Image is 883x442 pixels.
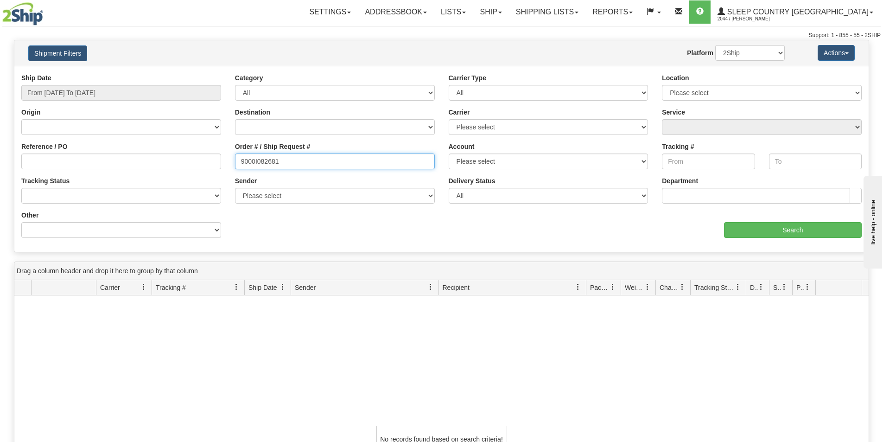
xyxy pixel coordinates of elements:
span: Tracking # [156,283,186,292]
label: Service [662,108,685,117]
a: Tracking # filter column settings [229,279,244,295]
a: Addressbook [358,0,434,24]
div: Support: 1 - 855 - 55 - 2SHIP [2,32,881,39]
label: Carrier Type [449,73,486,83]
a: Settings [302,0,358,24]
a: Reports [585,0,640,24]
label: Reference / PO [21,142,68,151]
label: Order # / Ship Request # [235,142,311,151]
label: Location [662,73,689,83]
label: Category [235,73,263,83]
span: Packages [590,283,610,292]
label: Sender [235,176,257,186]
a: Charge filter column settings [674,279,690,295]
input: Search [724,222,862,238]
label: Account [449,142,475,151]
span: Charge [660,283,679,292]
input: To [769,154,862,169]
a: Carrier filter column settings [136,279,152,295]
input: From [662,154,755,169]
span: Shipment Issues [773,283,781,292]
span: Carrier [100,283,120,292]
a: Tracking Status filter column settings [730,279,746,295]
span: Sender [295,283,316,292]
a: Sender filter column settings [423,279,438,295]
span: Recipient [443,283,470,292]
div: grid grouping header [14,262,869,280]
button: Actions [818,45,855,61]
span: Tracking Status [694,283,735,292]
a: Packages filter column settings [605,279,621,295]
span: Ship Date [248,283,277,292]
span: Delivery Status [750,283,758,292]
span: Sleep Country [GEOGRAPHIC_DATA] [725,8,869,16]
a: Weight filter column settings [640,279,655,295]
span: 2044 / [PERSON_NAME] [718,14,787,24]
a: Shipment Issues filter column settings [776,279,792,295]
label: Platform [687,48,713,58]
a: Recipient filter column settings [570,279,586,295]
a: Lists [434,0,473,24]
button: Shipment Filters [28,45,87,61]
div: live help - online [7,8,86,15]
label: Tracking Status [21,176,70,186]
label: Other [21,211,38,220]
span: Pickup Status [796,283,804,292]
a: Ship Date filter column settings [275,279,291,295]
a: Shipping lists [509,0,585,24]
label: Destination [235,108,270,117]
label: Tracking # [662,142,694,151]
img: logo2044.jpg [2,2,43,26]
a: Sleep Country [GEOGRAPHIC_DATA] 2044 / [PERSON_NAME] [711,0,880,24]
label: Origin [21,108,40,117]
label: Ship Date [21,73,51,83]
a: Ship [473,0,508,24]
a: Delivery Status filter column settings [753,279,769,295]
label: Department [662,176,698,186]
label: Carrier [449,108,470,117]
iframe: chat widget [862,173,882,268]
a: Pickup Status filter column settings [800,279,815,295]
label: Delivery Status [449,176,495,186]
span: Weight [625,283,644,292]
